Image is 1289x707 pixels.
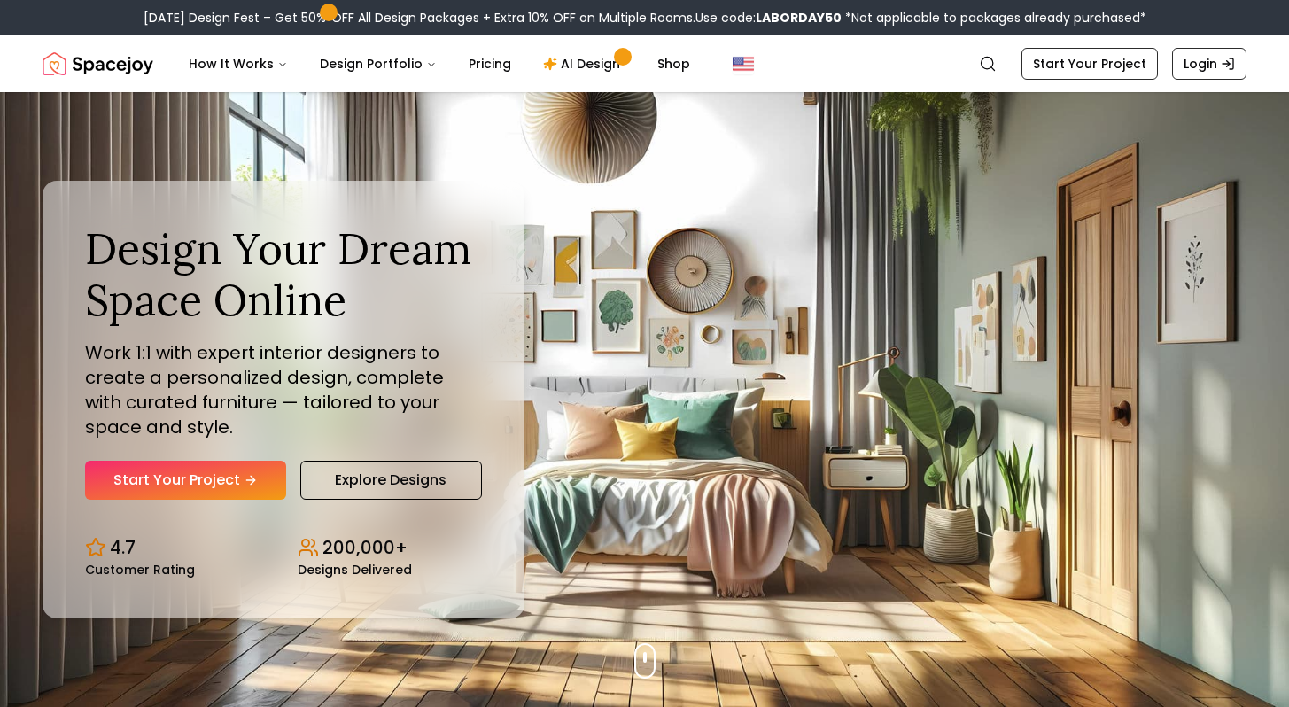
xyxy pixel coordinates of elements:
p: Work 1:1 with expert interior designers to create a personalized design, complete with curated fu... [85,340,482,439]
a: Start Your Project [1021,48,1158,80]
a: AI Design [529,46,640,82]
a: Shop [643,46,704,82]
span: *Not applicable to packages already purchased* [842,9,1146,27]
h1: Design Your Dream Space Online [85,223,482,325]
p: 4.7 [110,535,136,560]
a: Explore Designs [300,461,482,500]
a: Start Your Project [85,461,286,500]
p: 200,000+ [322,535,408,560]
img: Spacejoy Logo [43,46,153,82]
img: United States [733,53,754,74]
a: Login [1172,48,1246,80]
small: Designs Delivered [298,563,412,576]
a: Pricing [454,46,525,82]
a: Spacejoy [43,46,153,82]
div: [DATE] Design Fest – Get 50% OFF All Design Packages + Extra 10% OFF on Multiple Rooms. [144,9,1146,27]
span: Use code: [695,9,842,27]
button: How It Works [175,46,302,82]
button: Design Portfolio [306,46,451,82]
b: LABORDAY50 [756,9,842,27]
nav: Main [175,46,704,82]
small: Customer Rating [85,563,195,576]
nav: Global [43,35,1246,92]
div: Design stats [85,521,482,576]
